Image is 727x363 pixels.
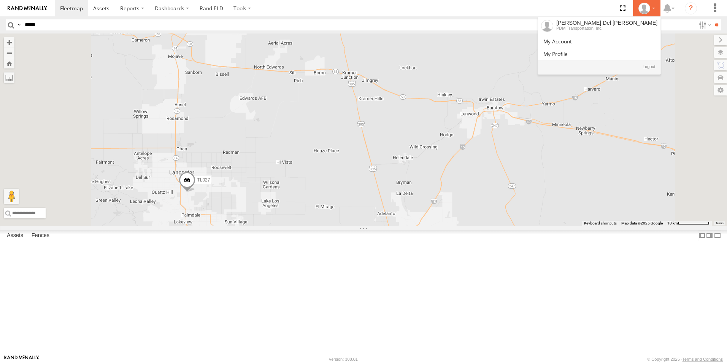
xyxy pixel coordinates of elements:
a: Terms and Conditions [683,357,723,361]
span: 10 km [667,221,678,225]
label: Search Filter Options [696,19,712,30]
span: Map data ©2025 Google [621,221,663,225]
button: Zoom out [4,48,14,58]
label: Dock Summary Table to the Left [698,230,706,241]
img: rand-logo.svg [8,6,47,11]
label: Fences [28,230,53,241]
a: Terms (opens in new tab) [716,222,724,225]
div: © Copyright 2025 - [647,357,723,361]
div: PDM Transportation, Inc. [556,26,657,30]
label: Map Settings [714,85,727,96]
label: Hide Summary Table [714,230,721,241]
a: Visit our Website [4,355,39,363]
label: Dock Summary Table to the Right [706,230,713,241]
div: Version: 308.01 [329,357,358,361]
button: Zoom Home [4,58,14,68]
button: Keyboard shortcuts [584,221,617,226]
button: Drag Pegman onto the map to open Street View [4,189,19,204]
label: Assets [3,230,27,241]
div: Daniel Del Muro [636,3,658,14]
label: Measure [4,72,14,83]
div: [PERSON_NAME] Del [PERSON_NAME] [556,20,657,26]
i: ? [685,2,697,14]
span: TL027 [197,177,210,183]
label: Search Query [16,19,22,30]
button: Zoom in [4,37,14,48]
button: Map Scale: 10 km per 79 pixels [665,221,712,226]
